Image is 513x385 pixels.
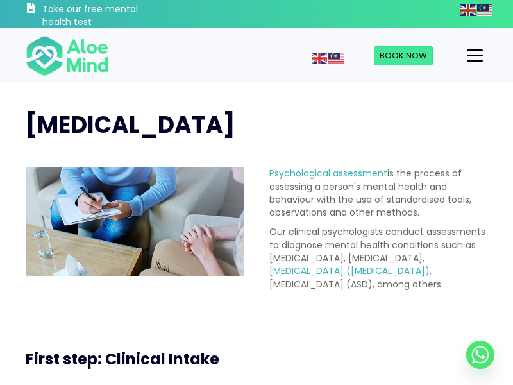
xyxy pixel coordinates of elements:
a: Psychological assessment [269,167,387,180]
a: English [460,3,477,15]
span: [MEDICAL_DATA] [26,108,235,141]
a: Take our free mental health test [26,3,164,28]
span: Book Now [380,49,427,62]
span: First step: Clinical Intake [26,348,219,370]
a: Malay [477,3,494,15]
img: ms [328,53,344,64]
h3: Take our free mental health test [42,3,164,28]
a: Book Now [374,46,433,65]
p: Our clinical psychologists conduct assessments to diagnose mental health conditions such as [MEDI... [269,225,487,290]
img: ms [477,4,492,16]
a: [MEDICAL_DATA] ([MEDICAL_DATA]) [269,264,430,277]
a: Malay [328,51,345,64]
a: Whatsapp [466,341,494,369]
a: English [312,51,328,64]
img: Aloe mind Logo [26,35,109,77]
button: Menu [462,45,488,67]
img: psychological assessment [26,167,244,276]
img: en [312,53,327,64]
p: is the process of assessing a person's mental health and behaviour with the use of standardised t... [269,167,487,219]
img: en [460,4,476,16]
